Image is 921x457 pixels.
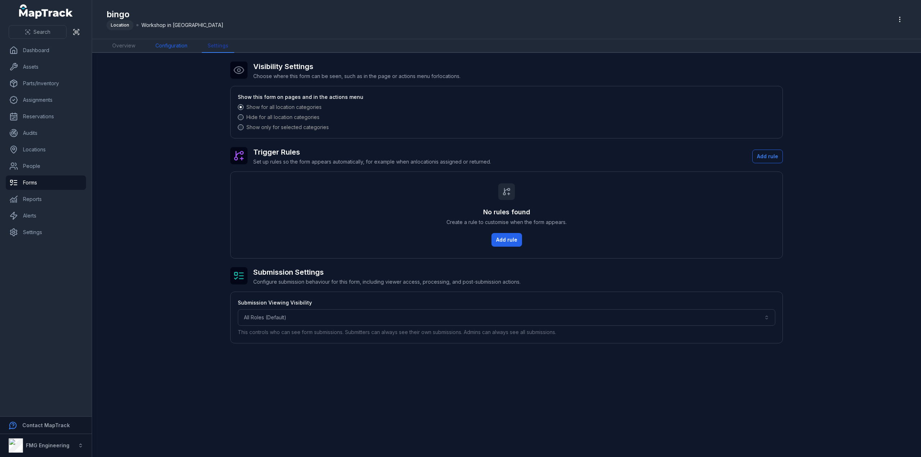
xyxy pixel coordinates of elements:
a: MapTrack [19,4,73,19]
a: Dashboard [6,43,86,58]
button: Add rule [491,233,522,247]
span: Configure submission behaviour for this form, including viewer access, processing, and post-submi... [253,279,521,285]
strong: Contact MapTrack [22,422,70,428]
label: Submission Viewing Visibility [238,299,312,306]
strong: FMG Engineering [26,442,69,448]
a: Parts/Inventory [6,76,86,91]
a: Assets [6,60,86,74]
label: Show only for selected categories [246,124,329,131]
h2: Visibility Settings [253,61,460,72]
a: Alerts [6,209,86,223]
div: Location [106,20,133,30]
label: Hide for all location categories [246,114,319,121]
button: Search [9,25,67,39]
a: Reservations [6,109,86,124]
a: Configuration [150,39,193,53]
a: Reports [6,192,86,206]
label: Show this form on pages and in the actions menu [238,93,363,101]
span: Search [33,28,50,36]
button: Add rule [752,150,783,163]
button: All Roles (Default) [238,309,775,326]
span: Create a rule to customise when the form appears. [446,219,567,226]
span: Set up rules so the form appears automatically, for example when an location is assigned or retur... [253,159,491,165]
a: Overview [106,39,141,53]
h1: bingo [106,9,223,20]
p: This controls who can see form submissions. Submitters can always see their own submissions. Admi... [238,329,775,336]
a: Assignments [6,93,86,107]
span: Workshop in sydney [141,22,223,29]
span: Choose where this form can be seen, such as in the page or actions menu for locations . [253,73,460,79]
a: Settings [6,225,86,239]
a: People [6,159,86,173]
a: Forms [6,175,86,190]
label: Show for all location categories [246,104,322,111]
a: Settings [202,39,234,53]
h2: Trigger Rules [253,147,491,157]
h2: Submission Settings [253,267,521,277]
h3: No rules found [483,207,530,217]
a: Locations [6,142,86,157]
a: Audits [6,126,86,140]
